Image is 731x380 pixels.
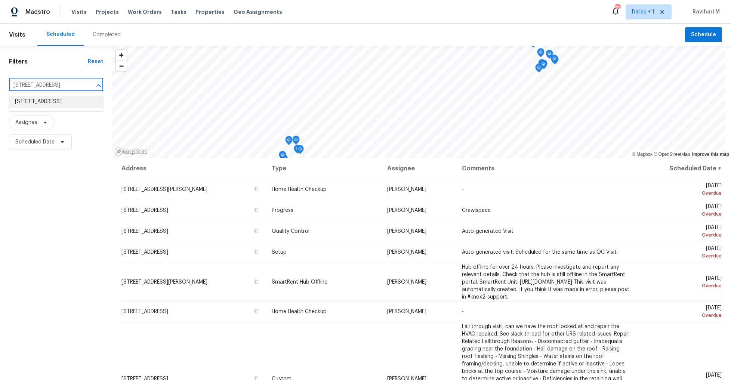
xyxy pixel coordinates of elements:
span: [PERSON_NAME] [387,279,426,285]
span: - [462,187,464,192]
a: OpenStreetMap [654,152,690,157]
a: Mapbox homepage [114,147,147,156]
div: Overdue [642,282,722,290]
span: Work Orders [128,8,162,16]
div: Map marker [537,48,545,60]
span: [STREET_ADDRESS] [121,250,168,255]
div: Scheduled [46,31,75,38]
button: Copy Address [253,308,260,315]
button: Close [93,80,104,91]
span: Properties [195,8,225,16]
h1: Filters [9,58,88,65]
span: [DATE] [642,246,722,260]
span: Assignee [15,119,37,126]
li: [STREET_ADDRESS] [9,96,103,108]
span: [DATE] [642,204,722,218]
button: Copy Address [253,207,260,213]
span: [PERSON_NAME] [387,229,426,234]
span: Schedule [691,30,716,40]
span: Geo Assignments [234,8,282,16]
span: [STREET_ADDRESS][PERSON_NAME] [121,279,207,285]
div: Map marker [292,136,300,147]
button: Copy Address [253,278,260,285]
span: [STREET_ADDRESS][PERSON_NAME] [121,187,207,192]
div: Map marker [546,50,553,61]
button: Zoom in [116,50,127,61]
button: Schedule [685,27,722,43]
div: 75 [615,4,620,12]
span: Crawlspace [462,208,491,213]
div: Map marker [279,151,286,163]
span: Dallas + 1 [632,8,654,16]
div: Overdue [642,210,722,218]
span: Hub offline for over 24 hours. Please investigate and report any relevant details. Check that the... [462,265,629,300]
div: Overdue [642,189,722,197]
span: [STREET_ADDRESS] [121,309,168,314]
span: Home Health Checkup [272,187,327,192]
div: Overdue [642,312,722,319]
span: [STREET_ADDRESS] [121,229,168,234]
span: Ravihari M [690,8,720,16]
th: Type [266,158,382,179]
div: Completed [93,31,121,38]
div: Map marker [296,145,304,157]
th: Assignee [381,158,456,179]
th: Comments [456,158,636,179]
span: Visits [9,27,25,43]
div: Map marker [294,145,301,156]
span: Auto-generated Visit [462,229,513,234]
canvas: Map [112,46,725,158]
span: SmartRent Hub Offline [272,279,327,285]
a: Improve this map [692,152,729,157]
input: Search for an address... [9,80,82,91]
span: Tasks [171,9,186,15]
span: Progress [272,208,293,213]
span: [PERSON_NAME] [387,187,426,192]
button: Copy Address [253,186,260,192]
div: Overdue [642,252,722,260]
div: Reset [88,58,103,65]
div: Map marker [540,60,548,71]
span: Auto-generated visit. Scheduled for the same time as QC Visit. [462,250,618,255]
button: Copy Address [253,248,260,255]
span: Quality Control [272,229,309,234]
span: [DATE] [642,276,722,290]
span: - [462,309,464,314]
span: [DATE] [642,305,722,319]
div: Map marker [540,60,547,72]
span: Visits [71,8,87,16]
span: [PERSON_NAME] [387,250,426,255]
span: Setup [272,250,287,255]
button: Copy Address [253,228,260,234]
th: Scheduled Date ↑ [636,158,722,179]
span: [PERSON_NAME] [387,309,426,314]
button: Zoom out [116,61,127,71]
span: Home Health Checkup [272,309,327,314]
span: Maestro [25,8,50,16]
span: [STREET_ADDRESS] [121,208,168,213]
span: [PERSON_NAME] [387,208,426,213]
div: Map marker [285,136,293,148]
div: Map marker [550,55,558,66]
span: [DATE] [642,183,722,197]
span: [DATE] [642,225,722,239]
a: Mapbox [632,152,653,157]
th: Address [121,158,266,179]
div: Overdue [642,231,722,239]
span: Projects [96,8,119,16]
div: Map marker [535,64,543,75]
span: Scheduled Date [15,138,55,146]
